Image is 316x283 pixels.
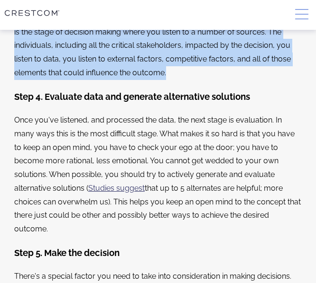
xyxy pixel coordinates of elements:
h3: Step 4. Evaluate data and generate alternative solutions [14,89,302,105]
h3: Step 5. Make the decision [14,245,302,261]
p: Once you've listened, and processed the data, the next stage is evaluation. In many ways this is ... [14,114,302,236]
button: Menu [292,5,311,25]
a: Studies suggest [88,184,145,193]
p: If you need to make the decision, then the next thing you do is actively listen. This is the stag... [14,12,302,80]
